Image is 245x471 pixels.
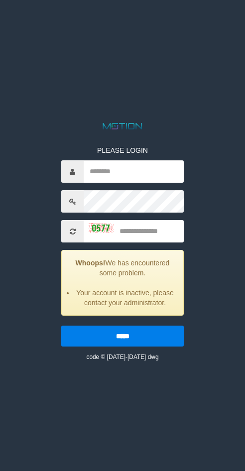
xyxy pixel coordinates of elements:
[101,122,144,130] img: MOTION_logo.png
[86,353,158,360] small: code © [DATE]-[DATE] dwg
[74,288,176,308] li: Your account is inactive, please contact your administrator.
[76,259,106,267] strong: Whoops!
[61,145,184,155] p: PLEASE LOGIN
[89,223,114,233] img: captcha
[61,250,184,316] div: We has encountered some problem.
